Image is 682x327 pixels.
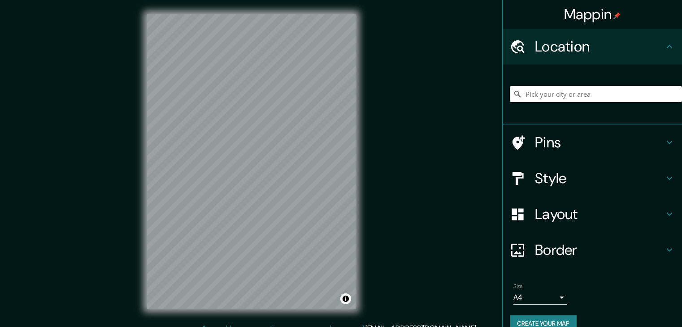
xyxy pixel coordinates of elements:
h4: Style [535,169,664,187]
div: A4 [513,290,567,305]
h4: Location [535,38,664,56]
div: Location [503,29,682,65]
label: Size [513,283,523,290]
h4: Border [535,241,664,259]
div: Style [503,160,682,196]
div: Layout [503,196,682,232]
canvas: Map [147,14,356,309]
div: Pins [503,125,682,160]
button: Toggle attribution [340,293,351,304]
div: Border [503,232,682,268]
h4: Mappin [564,5,621,23]
img: pin-icon.png [613,12,621,19]
h4: Pins [535,133,664,151]
input: Pick your city or area [510,86,682,102]
h4: Layout [535,205,664,223]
